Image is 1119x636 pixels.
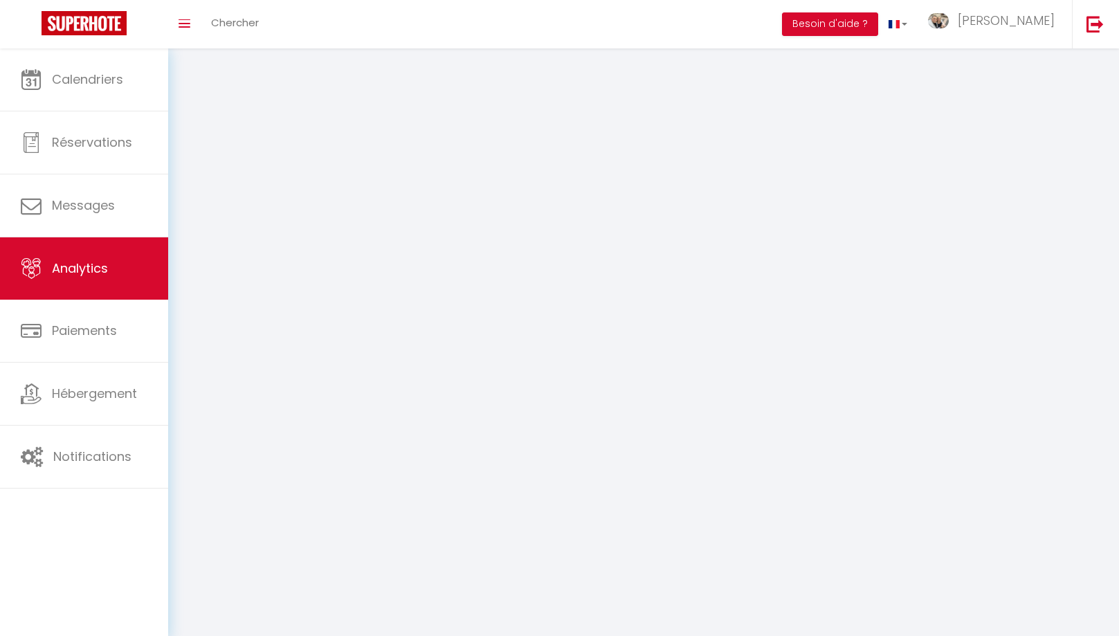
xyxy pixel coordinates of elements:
span: Messages [52,197,115,214]
span: Analytics [52,260,108,277]
span: [PERSON_NAME] [958,12,1055,29]
img: Super Booking [42,11,127,35]
span: Chercher [211,15,259,30]
span: Paiements [52,322,117,339]
span: Notifications [53,448,131,465]
span: Calendriers [52,71,123,88]
span: Réservations [52,134,132,151]
img: logout [1086,15,1104,33]
img: ... [928,13,949,29]
button: Besoin d'aide ? [782,12,878,36]
span: Hébergement [52,385,137,402]
button: Ouvrir le widget de chat LiveChat [11,6,53,47]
